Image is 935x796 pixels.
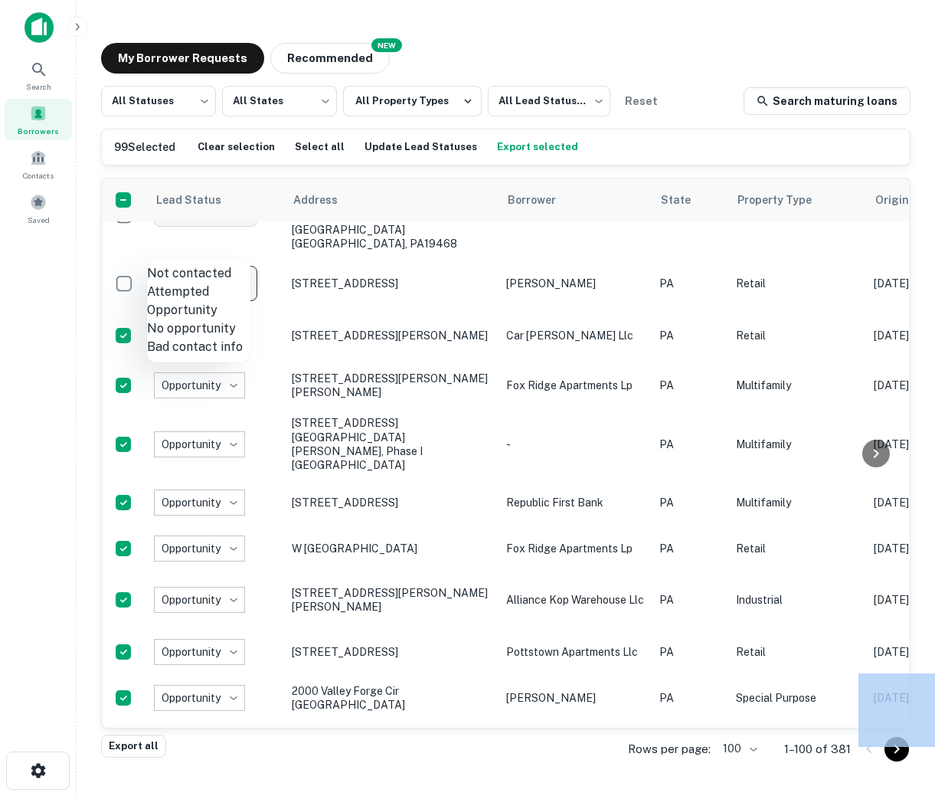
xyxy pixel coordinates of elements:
iframe: To enrich screen reader interactions, please activate Accessibility in Grammarly extension settings [858,673,935,747]
li: No opportunity [147,319,250,338]
li: Opportunity [147,301,250,319]
li: Attempted [147,283,250,301]
div: Chat Widget [858,673,935,747]
li: Bad contact info [147,338,250,356]
li: Not contacted [147,264,250,283]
